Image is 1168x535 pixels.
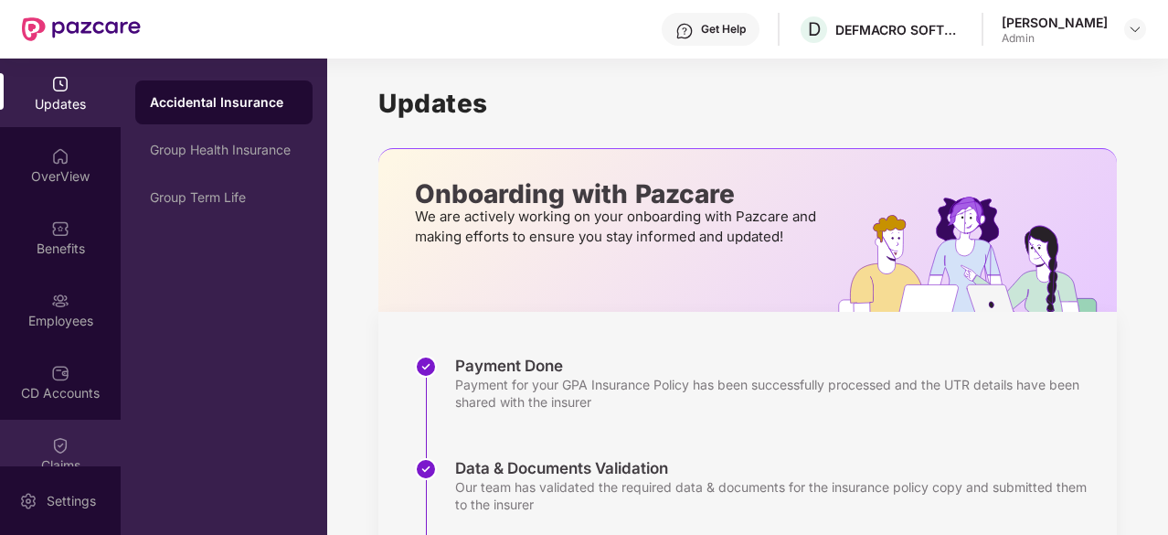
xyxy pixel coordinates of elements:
[1002,31,1108,46] div: Admin
[415,186,822,202] p: Onboarding with Pazcare
[51,364,69,382] img: svg+xml;base64,PHN2ZyBpZD0iQ0RfQWNjb3VudHMiIGRhdGEtbmFtZT0iQ0QgQWNjb3VudHMiIHhtbG5zPSJodHRwOi8vd3...
[51,75,69,93] img: svg+xml;base64,PHN2ZyBpZD0iVXBkYXRlZCIgeG1sbnM9Imh0dHA6Ly93d3cudzMub3JnLzIwMDAvc3ZnIiB3aWR0aD0iMj...
[51,147,69,166] img: svg+xml;base64,PHN2ZyBpZD0iSG9tZSIgeG1sbnM9Imh0dHA6Ly93d3cudzMub3JnLzIwMDAvc3ZnIiB3aWR0aD0iMjAiIG...
[51,436,69,455] img: svg+xml;base64,PHN2ZyBpZD0iQ2xhaW0iIHhtbG5zPSJodHRwOi8vd3d3LnczLm9yZy8yMDAwL3N2ZyIgd2lkdGg9IjIwIi...
[808,18,821,40] span: D
[415,356,437,378] img: svg+xml;base64,PHN2ZyBpZD0iU3RlcC1Eb25lLTMyeDMyIiB4bWxucz0iaHR0cDovL3d3dy53My5vcmcvMjAwMC9zdmciIH...
[51,219,69,238] img: svg+xml;base64,PHN2ZyBpZD0iQmVuZWZpdHMiIHhtbG5zPSJodHRwOi8vd3d3LnczLm9yZy8yMDAwL3N2ZyIgd2lkdGg9Ij...
[19,492,37,510] img: svg+xml;base64,PHN2ZyBpZD0iU2V0dGluZy0yMHgyMCIgeG1sbnM9Imh0dHA6Ly93d3cudzMub3JnLzIwMDAvc3ZnIiB3aW...
[378,88,1117,119] h1: Updates
[455,376,1099,411] div: Payment for your GPA Insurance Policy has been successfully processed and the UTR details have be...
[51,292,69,310] img: svg+xml;base64,PHN2ZyBpZD0iRW1wbG95ZWVzIiB4bWxucz0iaHR0cDovL3d3dy53My5vcmcvMjAwMC9zdmciIHdpZHRoPS...
[22,17,141,41] img: New Pazcare Logo
[41,492,101,510] div: Settings
[838,197,1117,312] img: hrOnboarding
[675,22,694,40] img: svg+xml;base64,PHN2ZyBpZD0iSGVscC0zMngzMiIgeG1sbnM9Imh0dHA6Ly93d3cudzMub3JnLzIwMDAvc3ZnIiB3aWR0aD...
[455,356,1099,376] div: Payment Done
[455,458,1099,478] div: Data & Documents Validation
[835,21,963,38] div: DEFMACRO SOFTWARE PRIVATE LIMITED
[150,190,298,205] div: Group Term Life
[150,93,298,112] div: Accidental Insurance
[1128,22,1142,37] img: svg+xml;base64,PHN2ZyBpZD0iRHJvcGRvd24tMzJ4MzIiIHhtbG5zPSJodHRwOi8vd3d3LnczLm9yZy8yMDAwL3N2ZyIgd2...
[415,207,822,247] p: We are actively working on your onboarding with Pazcare and making efforts to ensure you stay inf...
[415,458,437,480] img: svg+xml;base64,PHN2ZyBpZD0iU3RlcC1Eb25lLTMyeDMyIiB4bWxucz0iaHR0cDovL3d3dy53My5vcmcvMjAwMC9zdmciIH...
[701,22,746,37] div: Get Help
[150,143,298,157] div: Group Health Insurance
[1002,14,1108,31] div: [PERSON_NAME]
[455,478,1099,513] div: Our team has validated the required data & documents for the insurance policy copy and submitted ...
